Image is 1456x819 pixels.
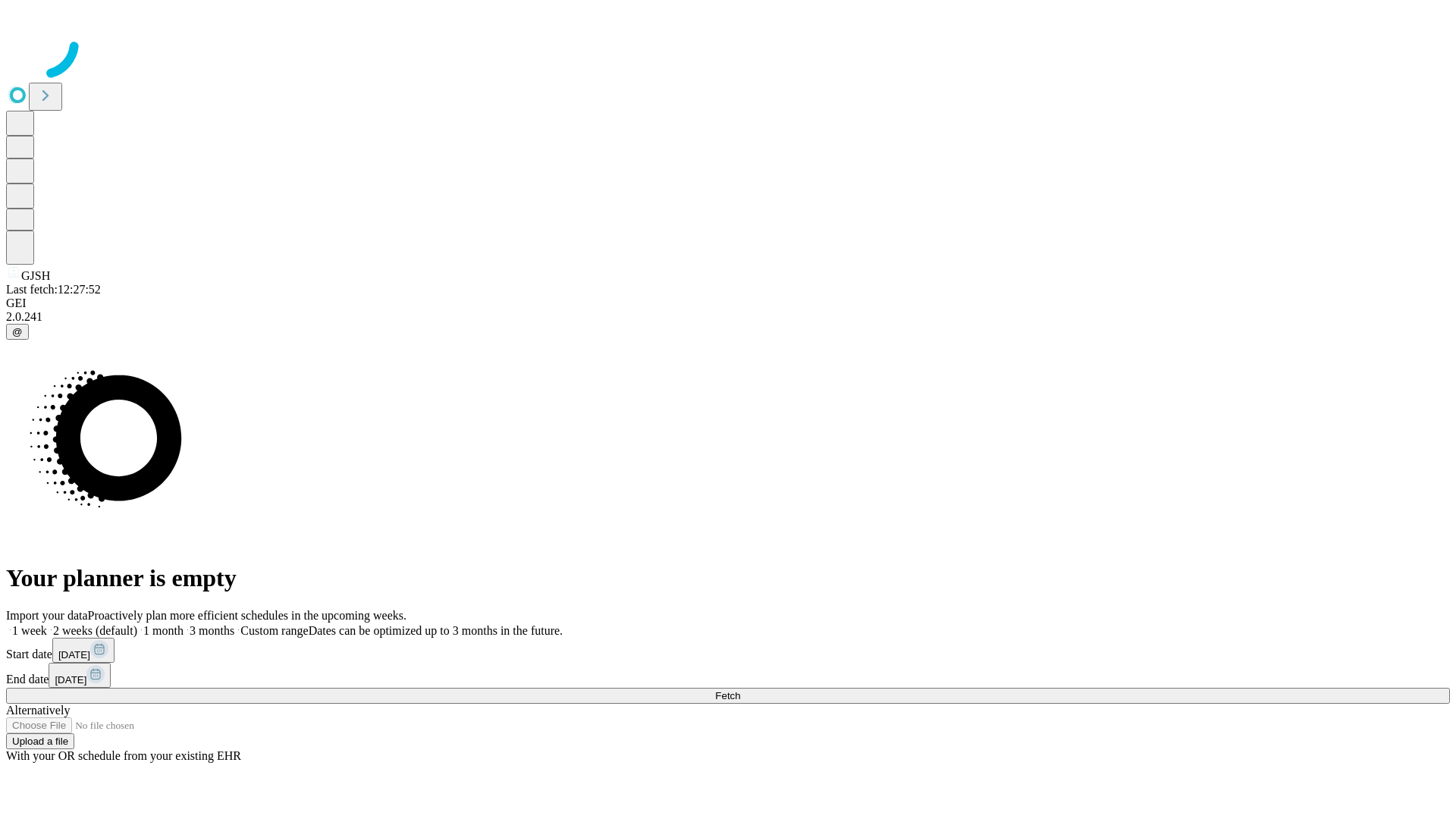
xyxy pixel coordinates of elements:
[6,564,1450,592] h1: Your planner is empty
[6,324,29,340] button: @
[52,638,115,663] button: [DATE]
[58,649,90,661] span: [DATE]
[6,688,1450,704] button: Fetch
[55,674,86,686] span: [DATE]
[6,609,88,622] span: Import your data
[6,704,70,717] span: Alternatively
[88,609,406,622] span: Proactively plan more efficient schedules in the upcoming weeks.
[49,663,111,688] button: [DATE]
[6,733,74,749] button: Upload a file
[12,624,47,637] span: 1 week
[190,624,234,637] span: 3 months
[6,283,101,296] span: Last fetch: 12:27:52
[715,690,740,701] span: Fetch
[53,624,137,637] span: 2 weeks (default)
[143,624,184,637] span: 1 month
[240,624,308,637] span: Custom range
[6,310,1450,324] div: 2.0.241
[6,638,1450,663] div: Start date
[309,624,563,637] span: Dates can be optimized up to 3 months in the future.
[6,749,241,762] span: With your OR schedule from your existing EHR
[6,663,1450,688] div: End date
[21,269,50,282] span: GJSH
[6,297,1450,310] div: GEI
[12,326,23,337] span: @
